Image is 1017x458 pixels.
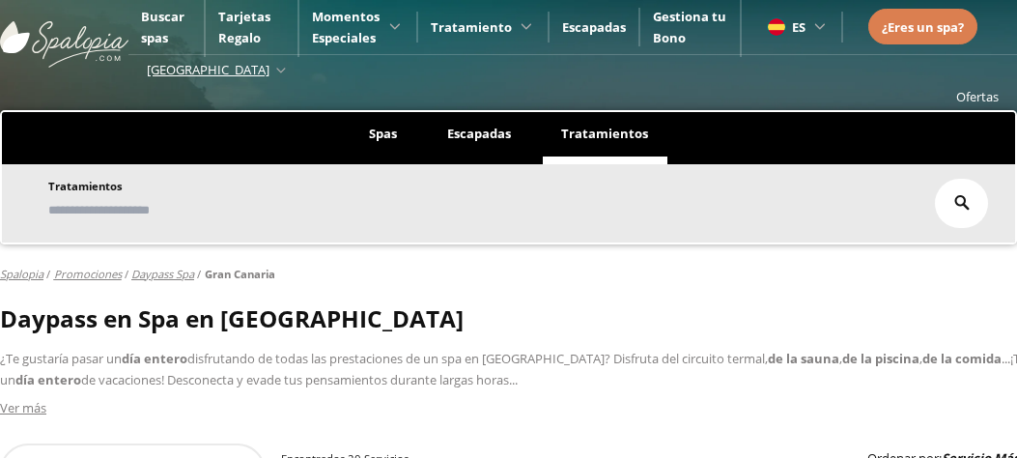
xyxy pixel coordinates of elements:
[447,125,511,142] span: Escapadas
[147,61,269,78] span: [GEOGRAPHIC_DATA]
[15,371,81,388] b: día entero
[653,8,726,46] a: Gestiona tu Bono
[122,350,187,367] b: día entero
[882,18,964,36] span: ¿Eres un spa?
[562,18,626,36] a: Escapadas
[842,350,919,367] b: de la piscina
[48,179,123,193] span: Tratamientos
[141,8,184,46] a: Buscar spas
[512,371,518,388] span: ..
[218,8,270,46] a: Tarjetas Regalo
[882,16,964,38] a: ¿Eres un spa?
[54,267,122,281] a: promociones
[205,267,275,281] a: gran canaria
[369,125,397,142] span: Spas
[922,350,1002,367] b: de la comida
[131,267,194,281] a: daypass spa
[561,125,648,142] span: Tratamientos
[197,267,201,282] span: /
[46,267,50,282] span: /
[768,350,839,367] b: de la sauna
[956,88,999,105] a: Ofertas
[125,267,128,282] span: /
